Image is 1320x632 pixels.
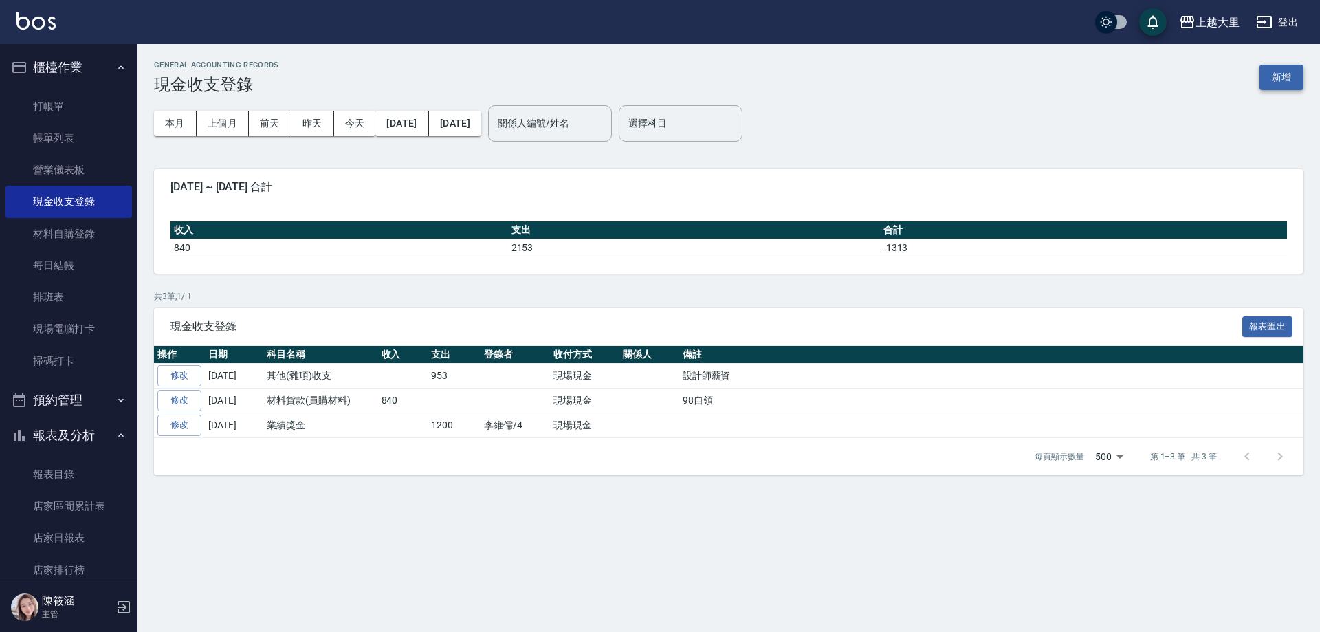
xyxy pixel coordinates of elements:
td: 業績獎金 [263,413,378,437]
td: 840 [378,389,428,413]
th: 備註 [679,346,1303,364]
a: 修改 [157,390,201,411]
button: 預約管理 [5,382,132,418]
a: 掃碼打卡 [5,345,132,377]
button: 前天 [249,111,291,136]
td: [DATE] [205,364,263,389]
h5: 陳筱涵 [42,594,112,608]
a: 店家日報表 [5,522,132,554]
a: 每日結帳 [5,250,132,281]
p: 第 1–3 筆 共 3 筆 [1150,450,1217,463]
td: 1200 [428,413,481,437]
a: 店家排行榜 [5,554,132,586]
button: 報表匯出 [1242,316,1293,338]
td: 現場現金 [550,413,619,437]
td: -1313 [880,239,1287,257]
button: 上個月 [197,111,249,136]
a: 新增 [1259,70,1303,83]
td: 材料貨款(員購材料) [263,389,378,413]
div: 上越大里 [1196,14,1240,31]
h2: GENERAL ACCOUNTING RECORDS [154,61,279,69]
td: 設計師薪資 [679,364,1303,389]
td: 其他(雜項)收支 [263,364,378,389]
button: [DATE] [375,111,428,136]
td: 現場現金 [550,389,619,413]
td: 98自領 [679,389,1303,413]
a: 報表目錄 [5,459,132,490]
img: Logo [16,12,56,30]
td: [DATE] [205,413,263,437]
th: 關係人 [619,346,679,364]
button: 上越大里 [1174,8,1245,36]
th: 日期 [205,346,263,364]
button: [DATE] [429,111,481,136]
a: 店家區間累計表 [5,490,132,522]
td: 李維儒/4 [481,413,550,437]
td: 現場現金 [550,364,619,389]
a: 材料自購登錄 [5,218,132,250]
th: 合計 [880,221,1287,239]
td: 840 [170,239,508,257]
td: [DATE] [205,389,263,413]
th: 收付方式 [550,346,619,364]
a: 修改 [157,365,201,386]
h3: 現金收支登錄 [154,75,279,94]
p: 每頁顯示數量 [1035,450,1084,463]
button: 本月 [154,111,197,136]
button: 登出 [1251,10,1303,35]
button: 昨天 [291,111,334,136]
button: 櫃檯作業 [5,50,132,85]
a: 營業儀表板 [5,154,132,186]
a: 現場電腦打卡 [5,313,132,345]
span: [DATE] ~ [DATE] 合計 [170,180,1287,194]
td: 2153 [508,239,880,257]
th: 科目名稱 [263,346,378,364]
a: 現金收支登錄 [5,186,132,217]
th: 支出 [508,221,880,239]
td: 953 [428,364,481,389]
a: 報表匯出 [1242,319,1293,332]
a: 帳單列表 [5,122,132,154]
th: 支出 [428,346,481,364]
img: Person [11,593,38,621]
p: 共 3 筆, 1 / 1 [154,290,1303,303]
a: 修改 [157,415,201,436]
th: 收入 [378,346,428,364]
button: 報表及分析 [5,417,132,453]
button: save [1139,8,1167,36]
button: 今天 [334,111,376,136]
div: 500 [1090,438,1128,475]
span: 現金收支登錄 [170,320,1242,334]
th: 收入 [170,221,508,239]
button: 新增 [1259,65,1303,90]
th: 操作 [154,346,205,364]
p: 主管 [42,608,112,620]
th: 登錄者 [481,346,550,364]
a: 排班表 [5,281,132,313]
a: 打帳單 [5,91,132,122]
